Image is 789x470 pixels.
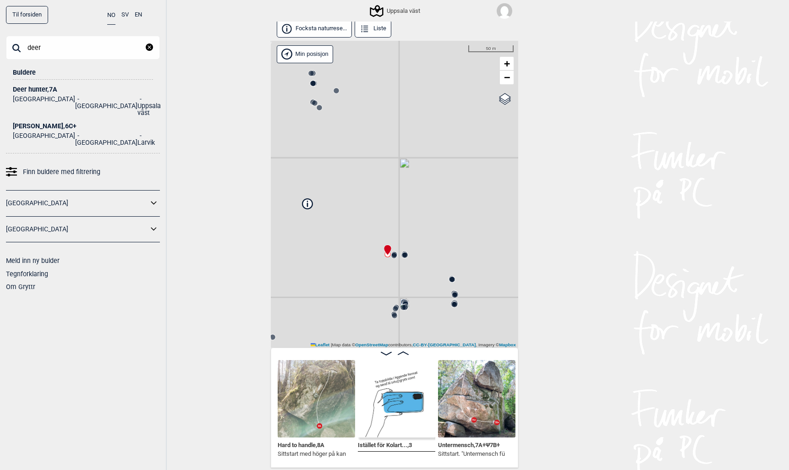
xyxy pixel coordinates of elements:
span: Untermensch , 7A+ Ψ 7B+ [438,440,500,448]
li: Larvik [137,132,155,146]
img: Untermensch [438,360,515,437]
a: Layers [496,89,514,109]
input: Søk på buldernavn, sted eller samling [6,36,160,60]
div: Deer hunter , 7A [13,86,153,93]
a: Finn buldere med filtrering [6,165,160,179]
span: | [331,342,332,347]
p: Sittstart med höger på kan [278,449,346,459]
button: NO [107,6,115,25]
div: Vis min posisjon [277,45,333,63]
button: SV [121,6,129,24]
div: Map data © contributors, , Imagery © [308,342,518,348]
div: Buldere [13,60,153,80]
li: [GEOGRAPHIC_DATA] [75,96,137,116]
span: − [504,71,510,83]
img: User fallback1 [497,3,512,19]
button: Liste [355,20,391,38]
div: 50 m [468,45,514,53]
a: Leaflet [311,342,329,347]
a: Tegnforklaring [6,270,48,278]
a: Zoom in [500,57,514,71]
a: [GEOGRAPHIC_DATA] [6,197,148,210]
a: Til forsiden [6,6,48,24]
a: CC-BY-[GEOGRAPHIC_DATA] [413,342,476,347]
span: Istället för Kolart... , 3 [358,440,412,448]
div: [PERSON_NAME] , 6C+ [13,123,153,130]
p: Sittstart. "Untermensch fü [438,449,505,459]
span: Hard to handle , 8A [278,440,324,448]
a: [GEOGRAPHIC_DATA] [6,223,148,236]
button: Focksta naturrese... [277,20,352,38]
li: [GEOGRAPHIC_DATA] [75,132,137,146]
a: OpenStreetMap [355,342,388,347]
span: + [504,58,510,69]
li: Uppsala väst [137,96,161,116]
span: Finn buldere med filtrering [23,165,100,179]
li: [GEOGRAPHIC_DATA] [13,132,75,146]
a: Zoom out [500,71,514,84]
a: Meld inn ny bulder [6,257,60,264]
a: Mapbox [499,342,516,347]
a: Om Gryttr [6,283,35,290]
button: EN [135,6,142,24]
li: [GEOGRAPHIC_DATA] [13,96,75,116]
img: Hard to handle [278,360,355,437]
div: Uppsala väst [371,5,420,16]
img: Bilde Mangler [358,360,435,437]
